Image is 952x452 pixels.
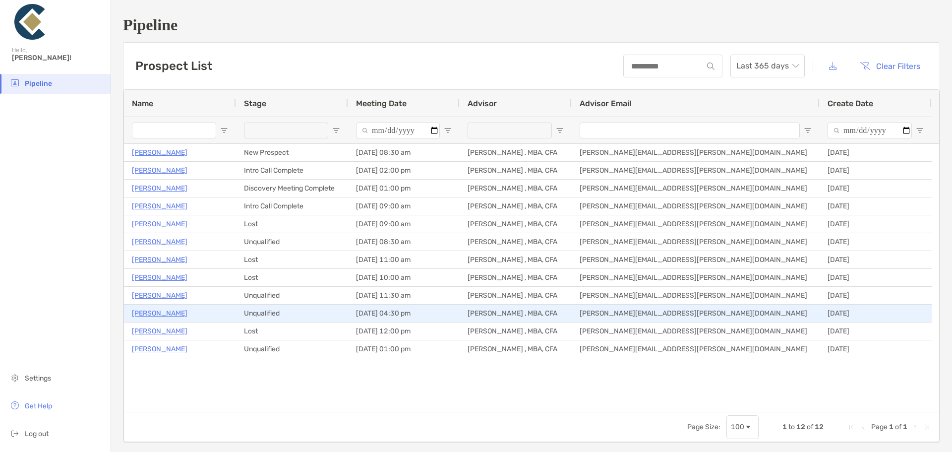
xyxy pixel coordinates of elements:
[348,287,460,304] div: [DATE] 11:30 am
[788,423,795,431] span: to
[132,271,187,284] a: [PERSON_NAME]
[460,287,572,304] div: [PERSON_NAME] , MBA, CFA
[236,144,348,161] div: New Prospect
[468,99,497,108] span: Advisor
[132,307,187,320] a: [PERSON_NAME]
[332,127,340,134] button: Open Filter Menu
[852,55,928,77] button: Clear Filters
[348,144,460,161] div: [DATE] 08:30 am
[572,305,820,322] div: [PERSON_NAME][EMAIL_ADDRESS][PERSON_NAME][DOMAIN_NAME]
[348,305,460,322] div: [DATE] 04:30 pm
[820,251,932,268] div: [DATE]
[132,99,153,108] span: Name
[889,423,893,431] span: 1
[820,215,932,233] div: [DATE]
[572,233,820,251] div: [PERSON_NAME][EMAIL_ADDRESS][PERSON_NAME][DOMAIN_NAME]
[236,162,348,179] div: Intro Call Complete
[804,127,812,134] button: Open Filter Menu
[796,423,805,431] span: 12
[572,162,820,179] div: [PERSON_NAME][EMAIL_ADDRESS][PERSON_NAME][DOMAIN_NAME]
[132,123,216,138] input: Name Filter Input
[9,372,21,384] img: settings icon
[236,340,348,358] div: Unqualified
[132,289,187,302] a: [PERSON_NAME]
[348,180,460,197] div: [DATE] 01:00 pm
[815,423,824,431] span: 12
[460,162,572,179] div: [PERSON_NAME] , MBA, CFA
[871,423,888,431] span: Page
[460,215,572,233] div: [PERSON_NAME] , MBA, CFA
[348,197,460,215] div: [DATE] 09:00 am
[132,146,187,159] p: [PERSON_NAME]
[572,197,820,215] div: [PERSON_NAME][EMAIL_ADDRESS][PERSON_NAME][DOMAIN_NAME]
[132,218,187,230] a: [PERSON_NAME]
[348,340,460,358] div: [DATE] 01:00 pm
[132,200,187,212] a: [PERSON_NAME]
[460,340,572,358] div: [PERSON_NAME] , MBA, CFA
[820,180,932,197] div: [DATE]
[736,55,799,77] span: Last 365 days
[911,423,919,431] div: Next Page
[580,123,800,138] input: Advisor Email Filter Input
[820,340,932,358] div: [DATE]
[132,236,187,248] a: [PERSON_NAME]
[25,374,51,383] span: Settings
[580,99,631,108] span: Advisor Email
[348,215,460,233] div: [DATE] 09:00 am
[572,269,820,286] div: [PERSON_NAME][EMAIL_ADDRESS][PERSON_NAME][DOMAIN_NAME]
[828,99,873,108] span: Create Date
[356,123,440,138] input: Meeting Date Filter Input
[460,180,572,197] div: [PERSON_NAME] , MBA, CFA
[9,399,21,411] img: get-help icon
[572,340,820,358] div: [PERSON_NAME][EMAIL_ADDRESS][PERSON_NAME][DOMAIN_NAME]
[556,127,564,134] button: Open Filter Menu
[123,16,940,34] h1: Pipeline
[348,251,460,268] div: [DATE] 11:00 am
[12,4,48,40] img: Zoe Logo
[687,423,720,431] div: Page Size:
[460,233,572,251] div: [PERSON_NAME] , MBA, CFA
[895,423,901,431] span: of
[444,127,452,134] button: Open Filter Menu
[132,164,187,177] a: [PERSON_NAME]
[348,233,460,251] div: [DATE] 08:30 am
[236,269,348,286] div: Lost
[460,269,572,286] div: [PERSON_NAME] , MBA, CFA
[132,343,187,355] a: [PERSON_NAME]
[356,99,407,108] span: Meeting Date
[572,180,820,197] div: [PERSON_NAME][EMAIL_ADDRESS][PERSON_NAME][DOMAIN_NAME]
[460,305,572,322] div: [PERSON_NAME] , MBA, CFA
[132,254,187,266] a: [PERSON_NAME]
[135,59,212,73] h3: Prospect List
[132,325,187,337] a: [PERSON_NAME]
[236,233,348,251] div: Unqualified
[916,127,924,134] button: Open Filter Menu
[820,162,932,179] div: [DATE]
[460,144,572,161] div: [PERSON_NAME] , MBA, CFA
[923,423,931,431] div: Last Page
[572,323,820,340] div: [PERSON_NAME][EMAIL_ADDRESS][PERSON_NAME][DOMAIN_NAME]
[572,144,820,161] div: [PERSON_NAME][EMAIL_ADDRESS][PERSON_NAME][DOMAIN_NAME]
[820,323,932,340] div: [DATE]
[572,287,820,304] div: [PERSON_NAME][EMAIL_ADDRESS][PERSON_NAME][DOMAIN_NAME]
[348,162,460,179] div: [DATE] 02:00 pm
[220,127,228,134] button: Open Filter Menu
[820,144,932,161] div: [DATE]
[236,197,348,215] div: Intro Call Complete
[707,63,714,70] img: input icon
[236,251,348,268] div: Lost
[820,197,932,215] div: [DATE]
[782,423,787,431] span: 1
[460,251,572,268] div: [PERSON_NAME] , MBA, CFA
[460,197,572,215] div: [PERSON_NAME] , MBA, CFA
[820,269,932,286] div: [DATE]
[903,423,907,431] span: 1
[12,54,105,62] span: [PERSON_NAME]!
